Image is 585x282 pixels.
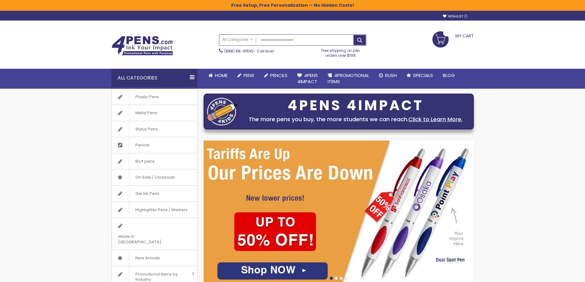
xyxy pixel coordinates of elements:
a: Specials [402,69,438,82]
span: Blog [443,72,455,79]
a: All Categories [219,35,256,45]
a: Plastic Pens [112,89,197,105]
span: Specials [413,72,433,79]
span: New Arrivals [129,250,166,266]
span: Rush [385,72,397,79]
div: All Categories [111,69,197,87]
a: Bic® pens [112,153,197,169]
span: All Categories [222,37,253,42]
img: 4Pens Custom Pens and Promotional Products [111,36,173,56]
span: 4PROMOTIONAL ITEMS [328,72,369,85]
a: Home [204,69,232,82]
span: Plastic Pens [129,89,165,105]
a: On Sale / Closeouts [112,169,197,185]
div: The more pens you buy, the more students we can reach. [241,115,470,124]
img: four_pen_logo.png [207,98,238,126]
a: Stylus Pens [112,121,197,137]
a: Pens [232,69,259,82]
a: Made in [GEOGRAPHIC_DATA] [112,218,197,250]
a: Rush [374,69,402,82]
span: Highlighter Pens / Markers [129,202,194,218]
a: (888) 88-4PENS [224,48,254,54]
a: 4Pens4impact [292,69,323,89]
a: 4PROMOTIONALITEMS [323,69,374,89]
a: Pencils [112,137,197,153]
a: Highlighter Pens / Markers [112,202,197,218]
a: New Arrivals [112,250,197,266]
a: Pencils [259,69,292,82]
a: Gel Ink Pens [112,186,197,202]
div: 4PENS 4IMPACT [241,99,470,112]
span: - Call Now! [224,48,274,54]
span: On Sale / Closeouts [129,169,181,185]
a: Click to Learn More. [408,115,462,123]
div: Free shipping on pen orders over $199 [315,46,366,58]
span: Gel Ink Pens [129,186,166,202]
a: Metal Pens [112,105,197,121]
span: Pencils [129,137,156,153]
a: Blog [438,69,460,82]
span: Pens [244,72,254,79]
span: Metal Pens [129,105,163,121]
span: 4Pens 4impact [297,72,318,85]
span: Home [215,72,228,79]
span: Bic® pens [129,153,161,169]
a: Wishlist [443,14,467,19]
span: Made in [GEOGRAPHIC_DATA] [112,229,182,250]
span: Pencils [270,72,287,79]
span: Stylus Pens [129,121,164,137]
